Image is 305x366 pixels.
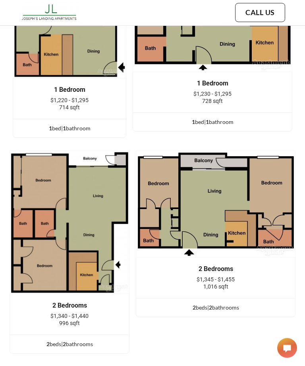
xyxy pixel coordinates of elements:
span: 1 [63,125,66,132]
span: 714 sqft [59,105,80,111]
span: $1,220 - $1,295 [50,97,89,104]
div: 1 Bedroom [25,87,114,94]
span: 996 sqft [59,320,80,327]
div: bed | bathroom [133,118,292,127]
span: 728 sqft [202,98,223,105]
span: $1,230 - $1,295 [193,91,232,97]
span: 2 [209,304,212,311]
span: 1 [192,119,195,126]
div: 1 Bedroom [145,80,280,87]
div: bed s | bathroom s [10,340,129,349]
span: 1,016 sqft [203,284,228,290]
span: 1 [49,125,52,132]
div: bed s | bathroom s [136,304,295,312]
img: example [10,151,130,294]
div: 2 Bedrooms [148,266,283,273]
a: Call Us [245,8,275,17]
div: bed | bathroom [13,124,126,133]
span: 1 [206,119,209,126]
div: 2 Bedrooms [22,302,118,310]
img: example [136,151,295,258]
span: 2 [46,341,50,348]
img: Company logo [20,2,80,23]
span: $1,345 - $1,455 [197,277,235,283]
span: 2 [193,304,196,311]
span: $1,340 - $1,440 [50,313,89,320]
button: Call Us [235,3,285,22]
span: 2 [63,341,66,348]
